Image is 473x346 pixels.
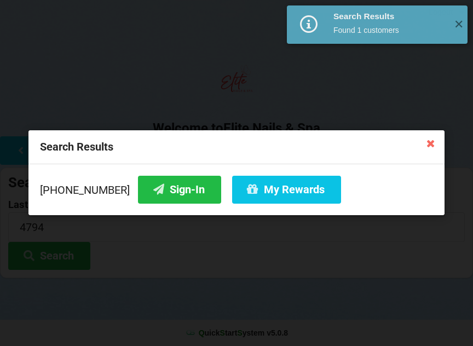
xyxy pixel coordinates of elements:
[138,176,221,204] button: Sign-In
[40,176,433,204] div: [PHONE_NUMBER]
[333,25,446,36] div: Found 1 customers
[333,11,446,22] div: Search Results
[232,176,341,204] button: My Rewards
[28,130,445,164] div: Search Results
